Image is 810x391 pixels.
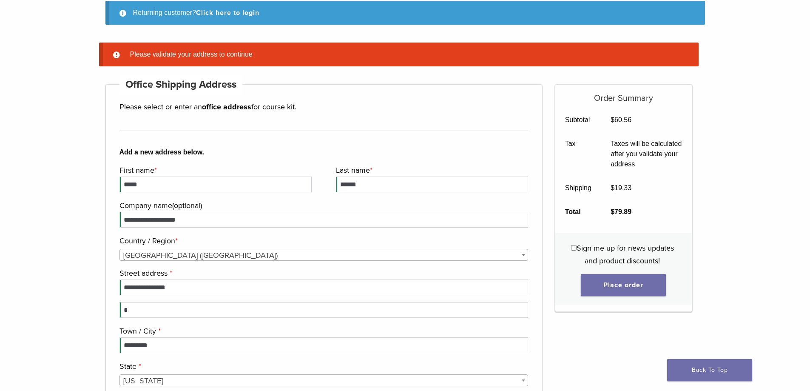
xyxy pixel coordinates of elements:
[555,85,692,103] h5: Order Summary
[555,200,601,224] th: Total
[105,1,705,25] div: Returning customer?
[120,249,528,261] span: United States (US)
[119,74,243,95] h4: Office Shipping Address
[119,325,526,337] label: Town / City
[611,116,631,123] bdi: 60.56
[120,375,528,387] span: California
[196,9,259,17] a: Click here to login
[571,245,577,251] input: Sign me up for news updates and product discounts!
[119,199,526,212] label: Company name
[577,243,674,265] span: Sign me up for news updates and product discounts!
[119,267,526,280] label: Street address
[581,274,666,296] button: Place order
[119,100,529,113] p: Please select or enter an for course kit.
[601,132,692,176] td: Taxes will be calculated after you validate your address
[336,164,526,177] label: Last name
[119,147,529,157] b: Add a new address below.
[555,108,601,132] th: Subtotal
[172,201,202,210] span: (optional)
[667,359,752,381] a: Back To Top
[202,102,251,111] strong: office address
[611,184,614,191] span: $
[555,176,601,200] th: Shipping
[119,249,529,261] span: Country / Region
[611,208,631,215] bdi: 79.89
[119,164,310,177] label: First name
[119,234,526,247] label: Country / Region
[611,184,631,191] bdi: 19.33
[119,374,529,386] span: State
[611,116,614,123] span: $
[127,49,685,60] li: Please validate your address to continue
[611,208,614,215] span: $
[555,132,601,176] th: Tax
[119,360,526,373] label: State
